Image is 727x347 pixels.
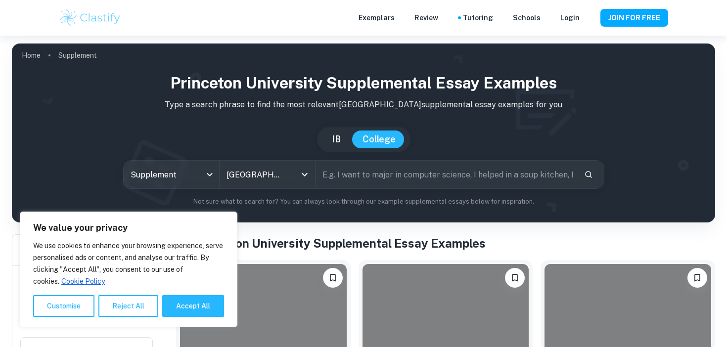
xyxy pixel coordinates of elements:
[505,268,525,288] button: Please log in to bookmark exemplars
[20,71,707,95] h1: Princeton University Supplemental Essay Examples
[33,240,224,287] p: We use cookies to enhance your browsing experience, serve personalised ads or content, and analys...
[600,9,668,27] button: JOIN FOR FREE
[588,15,592,20] button: Help and Feedback
[359,12,395,23] p: Exemplars
[124,161,219,188] div: Supplement
[580,166,597,183] button: Search
[316,161,576,188] input: E.g. I want to major in computer science, I helped in a soup kitchen, I want to join the debate t...
[162,295,224,317] button: Accept All
[176,234,715,252] h1: All Princeton University Supplemental Essay Examples
[353,130,406,148] button: College
[687,268,707,288] button: Please log in to bookmark exemplars
[463,12,493,23] a: Tutoring
[513,12,541,23] a: Schools
[20,197,707,207] p: Not sure what to search for? You can always look through our example supplemental essays below fo...
[323,268,343,288] button: Please log in to bookmark exemplars
[414,12,438,23] p: Review
[58,50,97,61] p: Supplement
[98,295,158,317] button: Reject All
[20,212,237,327] div: We value your privacy
[22,48,41,62] a: Home
[20,99,707,111] p: Type a search phrase to find the most relevant [GEOGRAPHIC_DATA] supplemental essay examples for you
[33,295,94,317] button: Customise
[61,277,105,286] a: Cookie Policy
[298,168,312,181] button: Open
[59,8,122,28] img: Clastify logo
[33,222,224,234] p: We value your privacy
[322,130,351,148] button: IB
[560,12,580,23] a: Login
[12,43,715,222] img: profile cover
